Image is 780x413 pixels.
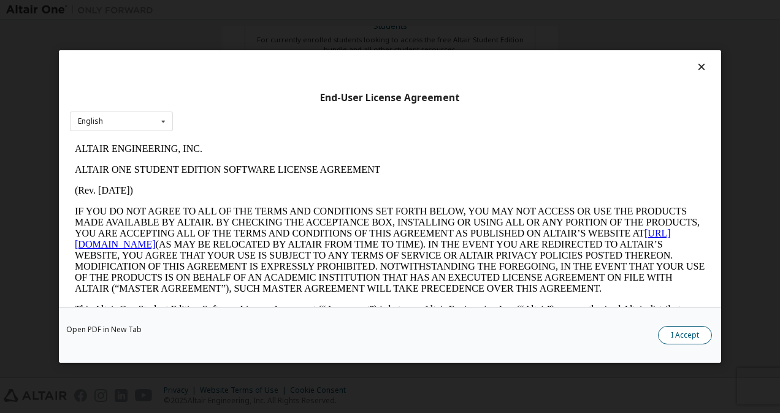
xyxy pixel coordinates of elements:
p: This Altair One Student Edition Software License Agreement (“Agreement”) is between Altair Engine... [5,165,635,210]
p: ALTAIR ENGINEERING, INC. [5,5,635,16]
a: [URL][DOMAIN_NAME] [5,89,601,111]
a: Open PDF in New Tab [66,326,142,333]
p: IF YOU DO NOT AGREE TO ALL OF THE TERMS AND CONDITIONS SET FORTH BELOW, YOU MAY NOT ACCESS OR USE... [5,67,635,156]
div: English [78,118,103,125]
p: (Rev. [DATE]) [5,47,635,58]
p: ALTAIR ONE STUDENT EDITION SOFTWARE LICENSE AGREEMENT [5,26,635,37]
div: End-User License Agreement [70,92,710,104]
button: I Accept [658,326,712,344]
